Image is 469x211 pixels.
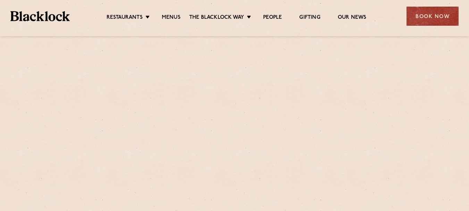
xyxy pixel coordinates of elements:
a: Menus [162,14,181,22]
div: Book Now [407,7,459,26]
a: Restaurants [107,14,143,22]
img: BL_Textured_Logo-footer-cropped.svg [10,11,70,21]
a: Our News [338,14,367,22]
a: People [263,14,282,22]
a: Gifting [299,14,320,22]
a: The Blacklock Way [189,14,244,22]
